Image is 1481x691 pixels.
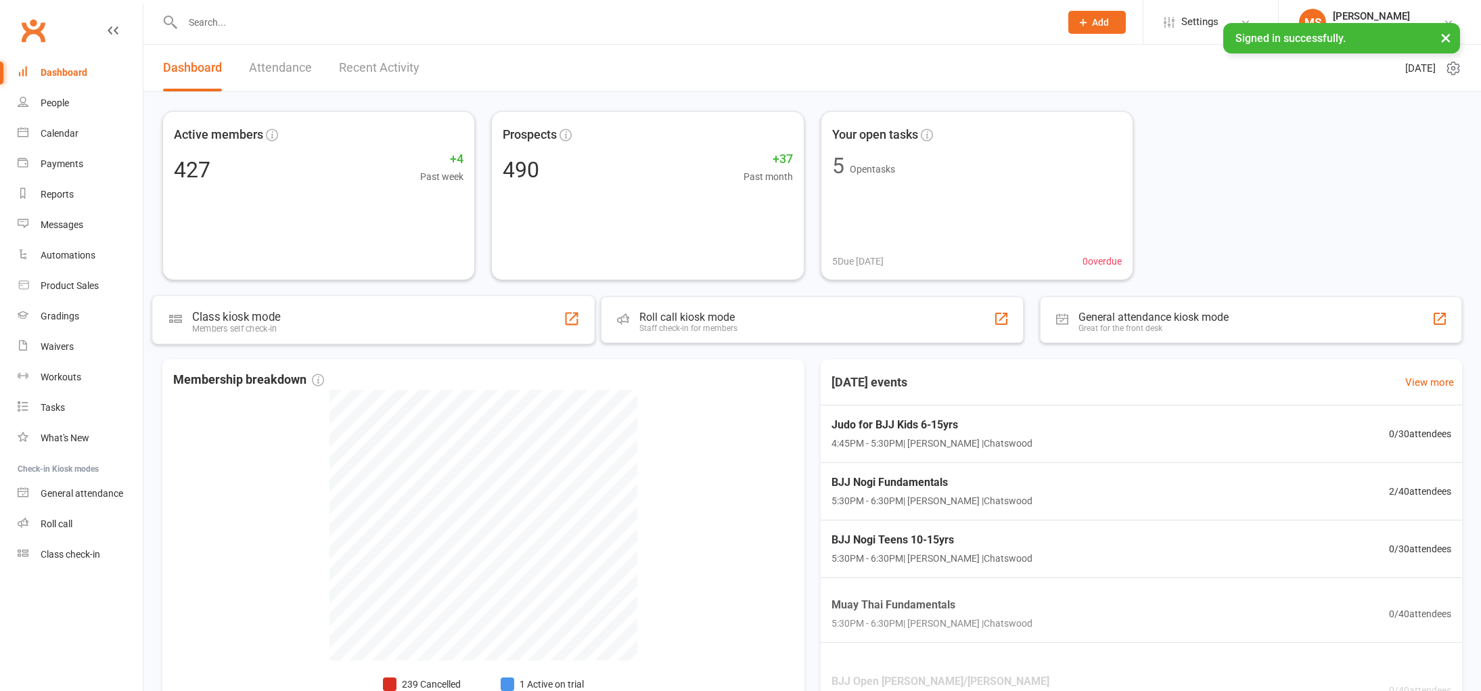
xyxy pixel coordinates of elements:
[1235,32,1346,45] span: Signed in successfully.
[41,158,83,169] div: Payments
[18,149,143,179] a: Payments
[1299,9,1326,36] div: MS
[192,310,280,324] div: Class kiosk mode
[18,478,143,509] a: General attendance kiosk mode
[41,250,95,261] div: Automations
[41,488,123,499] div: General attendance
[639,311,737,324] div: Roll call kiosk mode
[831,596,1032,614] span: Muay Thai Fundamentals
[163,45,222,91] a: Dashboard
[41,372,81,382] div: Workouts
[16,14,50,47] a: Clubworx
[1389,426,1451,441] span: 0 / 30 attendees
[18,240,143,271] a: Automations
[18,58,143,88] a: Dashboard
[192,324,280,334] div: Members self check-in
[18,210,143,240] a: Messages
[41,549,100,560] div: Class check-in
[744,150,793,169] span: +37
[18,539,143,570] a: Class kiosk mode
[420,169,463,184] span: Past week
[174,159,210,181] div: 427
[831,616,1032,631] span: 5:30PM - 6:30PM | [PERSON_NAME] | Chatswood
[41,219,83,230] div: Messages
[41,97,69,108] div: People
[41,67,87,78] div: Dashboard
[41,402,65,413] div: Tasks
[1389,606,1451,621] span: 0 / 40 attendees
[41,518,72,529] div: Roll call
[832,254,884,269] span: 5 Due [DATE]
[1078,311,1229,324] div: General attendance kiosk mode
[1405,60,1436,76] span: [DATE]
[18,362,143,393] a: Workouts
[1083,254,1122,269] span: 0 overdue
[1434,23,1458,52] button: ×
[179,13,1051,32] input: Search...
[639,324,737,333] div: Staff check-in for members
[18,509,143,539] a: Roll call
[831,673,1049,690] span: BJJ Open [PERSON_NAME]/[PERSON_NAME]
[41,432,89,443] div: What's New
[41,280,99,291] div: Product Sales
[832,125,918,145] span: Your open tasks
[832,155,844,177] div: 5
[821,370,918,395] h3: [DATE] events
[1389,541,1451,556] span: 0 / 30 attendees
[18,393,143,423] a: Tasks
[831,493,1032,508] span: 5:30PM - 6:30PM | [PERSON_NAME] | Chatswood
[18,271,143,301] a: Product Sales
[41,311,79,321] div: Gradings
[503,125,557,145] span: Prospects
[831,436,1032,451] span: 4:45PM - 5:30PM | [PERSON_NAME] | Chatswood
[18,118,143,149] a: Calendar
[249,45,312,91] a: Attendance
[41,189,74,200] div: Reports
[41,128,78,139] div: Calendar
[174,125,263,145] span: Active members
[18,88,143,118] a: People
[850,164,895,175] span: Open tasks
[18,423,143,453] a: What's New
[1092,17,1109,28] span: Add
[1333,22,1438,35] div: Legacy [PERSON_NAME]
[339,45,419,91] a: Recent Activity
[1078,324,1229,333] div: Great for the front desk
[503,159,539,181] div: 490
[41,341,74,352] div: Waivers
[1333,10,1438,22] div: [PERSON_NAME]
[831,551,1032,566] span: 5:30PM - 6:30PM | [PERSON_NAME] | Chatswood
[831,531,1032,549] span: BJJ Nogi Teens 10-15yrs
[1405,374,1454,391] a: View more
[18,332,143,362] a: Waivers
[420,150,463,169] span: +4
[831,416,1032,434] span: Judo for BJJ Kids 6-15yrs
[1389,484,1451,499] span: 2 / 40 attendees
[1181,7,1218,37] span: Settings
[173,370,324,390] span: Membership breakdown
[18,301,143,332] a: Gradings
[18,179,143,210] a: Reports
[1068,11,1126,34] button: Add
[831,474,1032,491] span: BJJ Nogi Fundamentals
[744,169,793,184] span: Past month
